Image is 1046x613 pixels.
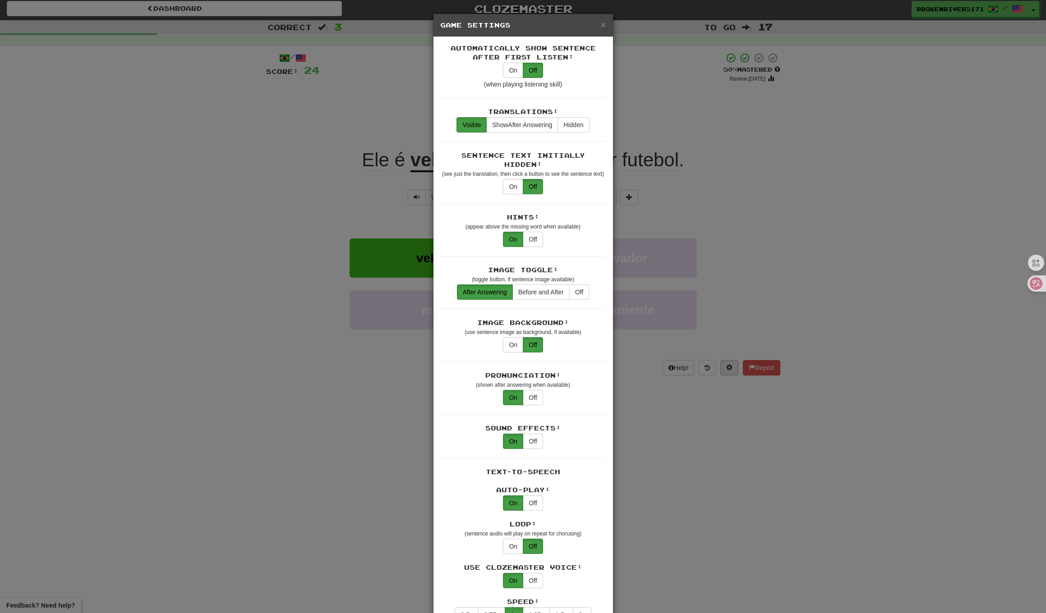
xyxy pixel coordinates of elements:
button: ShowAfter Answering [486,117,558,133]
button: On [503,232,523,247]
span: × [600,19,606,30]
div: Use Clozemaster text-to-speech [503,573,543,588]
button: Off [523,573,543,588]
div: Pronunciation: [440,371,606,380]
div: Sentence Text Initially Hidden: [440,151,606,169]
button: Off [523,232,543,247]
button: Before and After [512,284,570,300]
button: Off [569,284,589,300]
button: Off [523,337,543,352]
button: Close [600,20,606,29]
button: Off [523,390,543,405]
div: Image Background: [440,318,606,327]
button: Visible [456,117,487,133]
div: Hints: [440,213,606,222]
div: Automatically Show Sentence After First Listen: [440,44,606,62]
div: Loop: [440,520,606,529]
button: On [503,434,523,449]
button: Off [523,539,543,554]
button: Off [523,495,543,511]
button: Off [523,179,543,194]
button: On [503,63,523,78]
small: (sentence audio will play on repeat for chorusing) [465,531,581,537]
div: translations [457,284,590,300]
div: (when playing listening skill) [440,80,606,89]
div: Translations: [440,107,606,116]
span: Show [492,121,508,128]
button: Off [523,63,543,78]
div: Text-to-speech looping [503,539,543,554]
div: Image Toggle: [440,265,606,274]
button: On [503,390,523,405]
span: After Answering [492,121,552,128]
small: (shown after answering when available) [476,382,570,388]
div: translations [503,337,543,352]
button: Hidden [558,117,589,133]
button: On [503,539,523,554]
div: Use Clozemaster Voice: [440,563,606,572]
small: (use sentence image as background, if available) [465,329,581,335]
div: Sound Effects: [440,424,606,433]
button: Off [523,434,543,449]
button: On [503,573,523,588]
small: (see just the translation, then click a button to see the sentence text) [442,171,604,177]
div: translations [456,117,589,133]
div: Text-to-Speech [440,467,606,476]
small: (toggle button, if sentence image available) [472,276,574,283]
button: After Answering [457,284,513,300]
div: Speed: [440,597,606,606]
button: On [503,337,523,352]
small: (appear above the missing word when available) [465,224,581,230]
button: On [503,495,523,511]
div: Text-to-speech auto-play [503,495,543,511]
div: Auto-Play: [440,485,606,494]
button: On [503,179,523,194]
h5: Game Settings [440,21,606,30]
